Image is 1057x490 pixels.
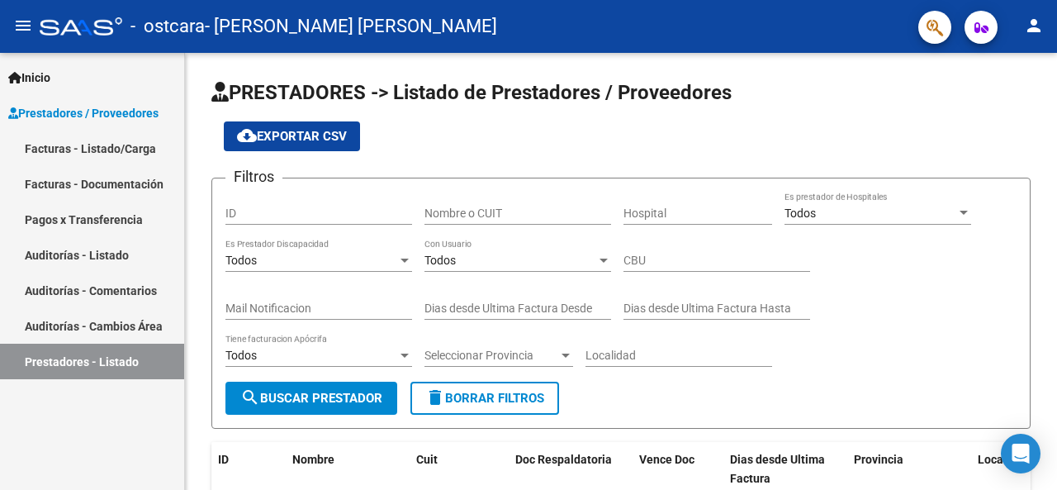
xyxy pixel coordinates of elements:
mat-icon: search [240,388,260,407]
mat-icon: person [1024,16,1044,36]
mat-icon: delete [425,388,445,407]
span: Todos [424,254,456,267]
span: Dias desde Ultima Factura [730,453,825,485]
span: Cuit [416,453,438,466]
mat-icon: menu [13,16,33,36]
button: Buscar Prestador [225,382,397,415]
span: Exportar CSV [237,129,347,144]
span: Prestadores / Proveedores [8,104,159,122]
span: Todos [784,207,816,220]
button: Exportar CSV [224,121,360,151]
span: - ostcara [130,8,205,45]
span: Doc Respaldatoria [515,453,612,466]
span: ID [218,453,229,466]
h3: Filtros [225,165,282,188]
span: Inicio [8,69,50,87]
span: Todos [225,349,257,362]
button: Borrar Filtros [410,382,559,415]
span: Borrar Filtros [425,391,544,406]
span: - [PERSON_NAME] [PERSON_NAME] [205,8,497,45]
span: PRESTADORES -> Listado de Prestadores / Proveedores [211,81,732,104]
mat-icon: cloud_download [237,126,257,145]
span: Vence Doc [639,453,694,466]
span: Localidad [978,453,1030,466]
span: Nombre [292,453,334,466]
span: Buscar Prestador [240,391,382,406]
span: Seleccionar Provincia [424,349,558,363]
div: Open Intercom Messenger [1001,434,1040,473]
span: Todos [225,254,257,267]
span: Provincia [854,453,903,466]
